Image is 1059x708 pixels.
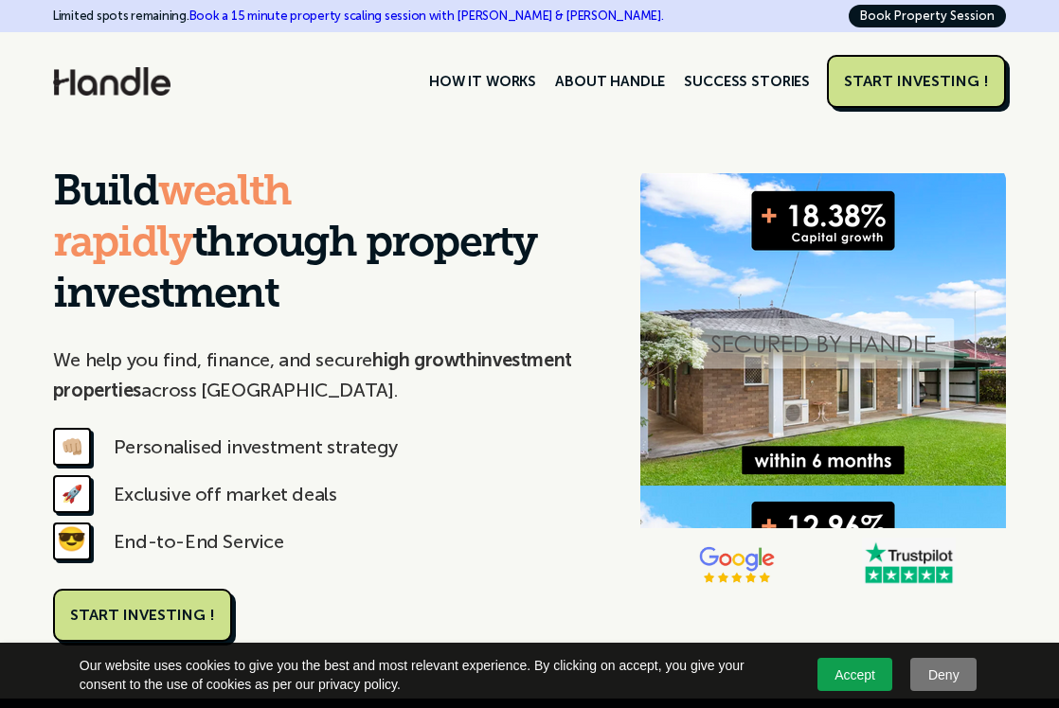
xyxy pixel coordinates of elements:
[114,479,337,509] div: Exclusive off market deals
[844,72,989,91] div: START INVESTING !
[827,55,1006,108] a: START INVESTING !
[53,168,602,322] h1: Build through property investment
[817,658,893,691] a: Accept
[53,475,91,513] div: 🚀
[114,526,284,557] div: End-to-End Service
[53,172,291,266] span: wealth rapidly
[53,428,91,466] div: 👊🏼
[114,432,398,462] div: Personalised investment strategy
[53,589,232,642] a: START INVESTING !
[420,65,546,97] a: HOW IT WORKS
[53,5,664,27] div: Limited spots remaining.
[372,348,477,371] strong: high growth
[546,65,674,97] a: ABOUT HANDLE
[910,658,977,691] a: Deny
[189,9,664,23] a: Book a 15 minute property scaling session with [PERSON_NAME] & [PERSON_NAME].
[674,65,819,97] a: SUCCESS STORIES
[53,345,602,405] p: We help you find, finance, and secure across [GEOGRAPHIC_DATA].
[80,656,792,694] span: Our website uses cookies to give you the best and most relevant experience. By clicking on accept...
[849,5,1006,27] a: Book Property Session
[57,532,86,551] strong: 😎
